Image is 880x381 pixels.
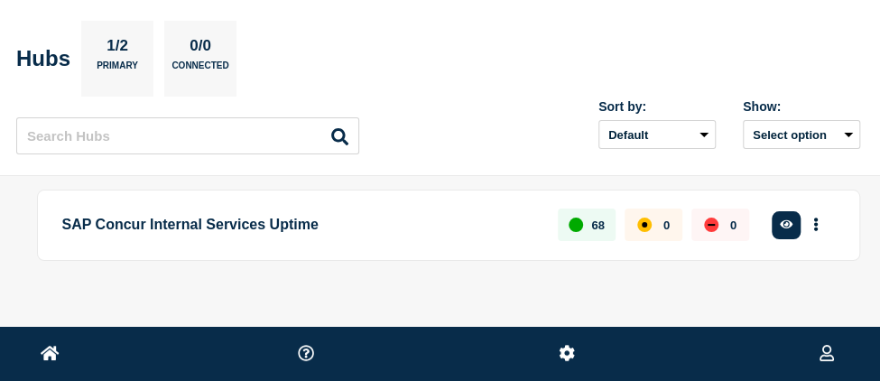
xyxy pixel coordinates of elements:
div: up [569,218,583,232]
p: 68 [591,218,604,232]
p: Connected [171,60,228,79]
div: down [704,218,718,232]
div: affected [637,218,652,232]
div: Show: [743,99,860,114]
button: More actions [804,209,828,242]
p: 0/0 [183,37,218,60]
select: Sort by [598,120,716,149]
p: 1/2 [100,37,135,60]
div: Sort by: [598,99,716,114]
p: 0 [730,218,736,232]
input: Search Hubs [16,117,359,154]
button: Select option [743,120,860,149]
p: SAP Concur Internal Services Uptime [62,209,538,242]
p: 0 [663,218,670,232]
h2: Hubs [16,46,70,71]
p: Primary [97,60,138,79]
